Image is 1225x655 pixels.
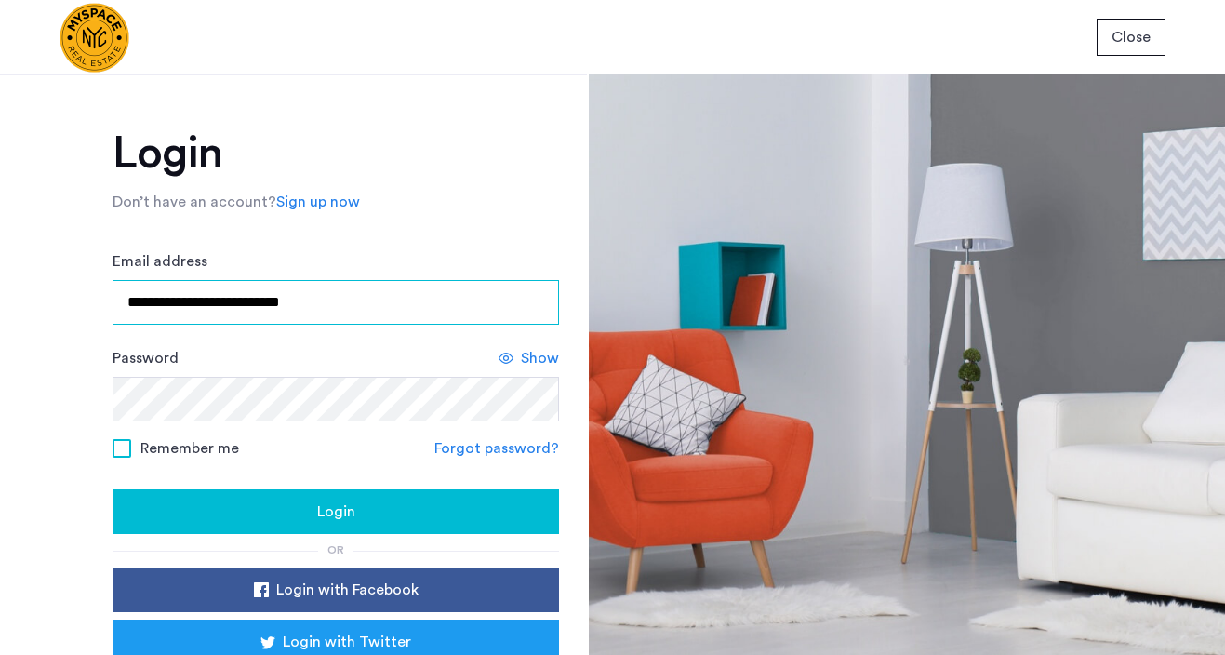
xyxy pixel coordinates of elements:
span: Show [521,347,559,369]
span: Login with Twitter [283,631,411,653]
span: Don’t have an account? [113,194,276,209]
span: Login [317,501,355,523]
a: Forgot password? [434,437,559,460]
button: button [113,568,559,612]
span: Login with Facebook [276,579,419,601]
img: logo [60,3,129,73]
a: Sign up now [276,191,360,213]
button: button [113,489,559,534]
label: Password [113,347,179,369]
button: button [1097,19,1165,56]
span: Remember me [140,437,239,460]
h1: Login [113,131,559,176]
span: Close [1112,26,1151,48]
span: or [327,544,344,555]
label: Email address [113,250,207,273]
